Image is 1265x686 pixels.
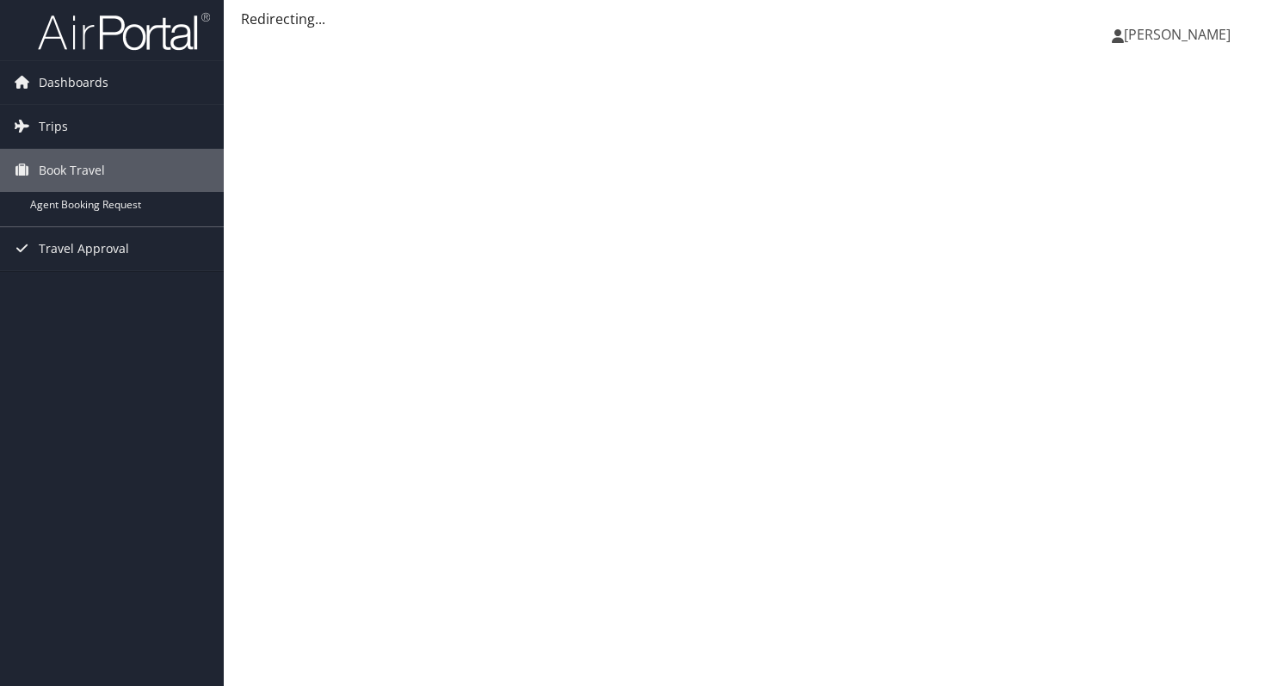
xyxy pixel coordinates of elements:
[39,149,105,192] span: Book Travel
[39,61,108,104] span: Dashboards
[38,11,210,52] img: airportal-logo.png
[241,9,1248,29] div: Redirecting...
[1112,9,1248,60] a: [PERSON_NAME]
[1124,25,1231,44] span: [PERSON_NAME]
[39,227,129,270] span: Travel Approval
[39,105,68,148] span: Trips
